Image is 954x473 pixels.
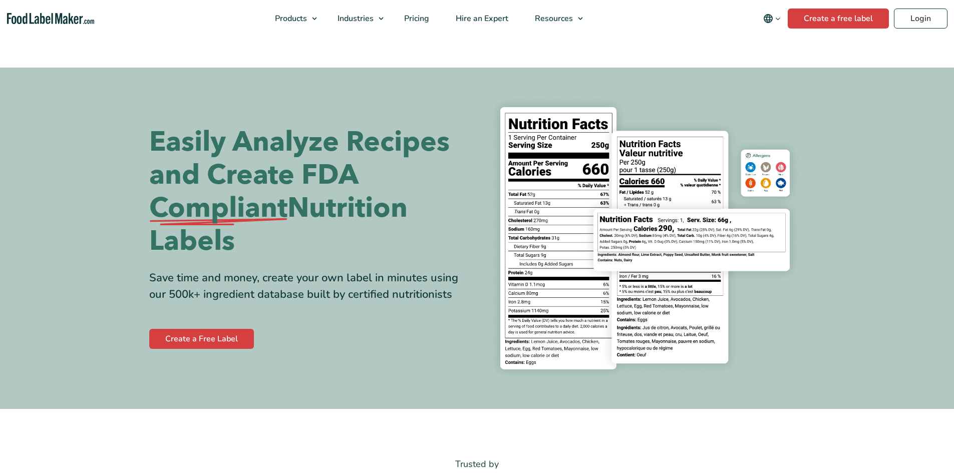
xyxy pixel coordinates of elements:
span: Industries [335,13,375,24]
a: Create a Free Label [149,329,254,349]
span: Pricing [401,13,430,24]
div: Save time and money, create your own label in minutes using our 500k+ ingredient database built b... [149,270,470,303]
p: Trusted by [149,457,805,471]
span: Products [272,13,308,24]
span: Resources [532,13,574,24]
button: Change language [756,9,788,29]
a: Login [894,9,947,29]
span: Hire an Expert [453,13,509,24]
a: Create a free label [788,9,889,29]
span: Compliant [149,192,287,225]
h1: Easily Analyze Recipes and Create FDA Nutrition Labels [149,126,470,258]
a: Food Label Maker homepage [7,13,95,25]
